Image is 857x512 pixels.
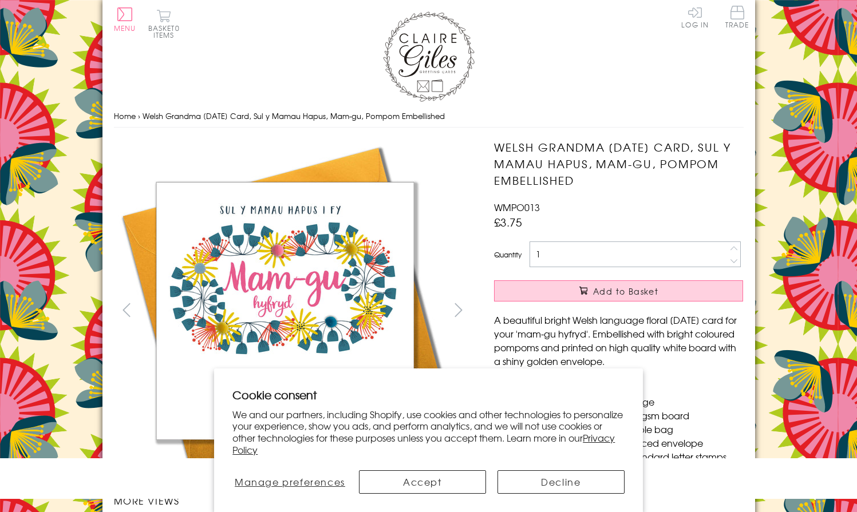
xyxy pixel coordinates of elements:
[114,297,140,323] button: prev
[725,6,749,28] span: Trade
[113,139,457,482] img: Welsh Grandma Mother's Day Card, Sul y Mamau Hapus, Mam-gu, Pompom Embellished
[494,200,540,214] span: WMPO013
[148,9,180,38] button: Basket0 items
[138,110,140,121] span: ›
[383,11,475,102] img: Claire Giles Greetings Cards
[497,470,625,494] button: Decline
[143,110,445,121] span: Welsh Grandma [DATE] Card, Sul y Mamau Hapus, Mam-gu, Pompom Embellished
[232,470,347,494] button: Manage preferences
[593,285,658,297] span: Add to Basket
[114,110,136,121] a: Home
[114,23,136,33] span: Menu
[153,23,180,40] span: 0 items
[359,470,486,494] button: Accept
[494,313,743,368] p: A beautiful bright Welsh language floral [DATE] card for your 'mam-gu hyfryd'. Embellished with b...
[494,214,522,230] span: £3.75
[471,139,815,482] img: Welsh Grandma Mother's Day Card, Sul y Mamau Hapus, Mam-gu, Pompom Embellished
[494,139,743,188] h1: Welsh Grandma [DATE] Card, Sul y Mamau Hapus, Mam-gu, Pompom Embellished
[114,7,136,31] button: Menu
[494,280,743,301] button: Add to Basket
[725,6,749,30] a: Trade
[445,297,471,323] button: next
[232,387,625,403] h2: Cookie consent
[494,249,522,260] label: Quantity
[232,431,615,457] a: Privacy Policy
[681,6,709,28] a: Log In
[114,494,472,507] h3: More views
[235,475,345,489] span: Manage preferences
[232,408,625,456] p: We and our partners, including Shopify, use cookies and other technologies to personalize your ex...
[114,105,744,128] nav: breadcrumbs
